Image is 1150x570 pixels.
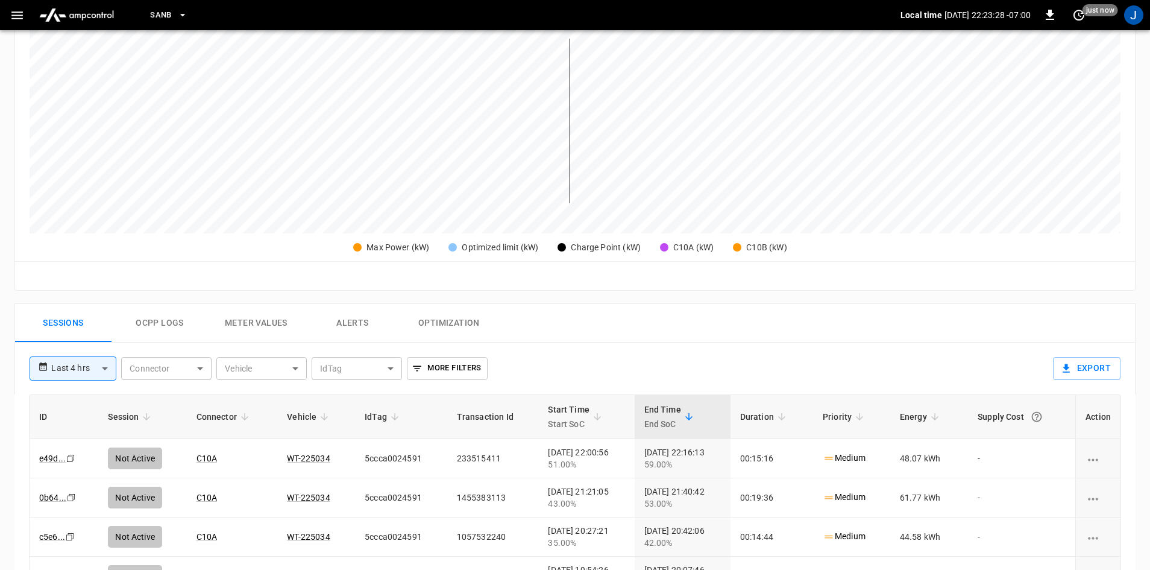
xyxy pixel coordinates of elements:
[644,486,721,510] div: [DATE] 21:40:42
[1026,406,1048,428] button: The cost of your charging session based on your supply rates
[1086,452,1111,464] div: charging session options
[644,402,697,431] span: End TimeEnd SoC
[30,395,98,439] th: ID
[447,395,539,439] th: Transaction Id
[150,8,172,22] span: SanB
[548,446,624,470] div: [DATE] 22:00:56
[548,498,624,510] div: 43.00%
[108,487,162,508] div: Not Active
[39,493,66,502] a: 0b64...
[644,498,721,510] div: 53.00%
[407,357,487,380] button: More Filters
[644,537,721,549] div: 42.00%
[731,518,813,557] td: 00:14:44
[548,402,589,431] div: Start Time
[108,526,162,548] div: Not Active
[66,491,78,504] div: copy
[548,525,624,549] div: [DATE] 20:27:21
[287,410,332,424] span: Vehicle
[944,9,1031,21] p: [DATE] 22:23:28 -07:00
[900,410,943,424] span: Energy
[823,410,867,424] span: Priority
[644,446,721,470] div: [DATE] 22:16:13
[823,491,866,504] p: Medium
[673,241,714,254] div: C10A (kW)
[196,493,218,502] a: C10A
[731,439,813,478] td: 00:15:16
[968,518,1075,557] td: -
[196,454,218,463] a: C10A
[740,410,790,424] span: Duration
[112,304,208,343] button: Ocpp logs
[196,532,218,542] a: C10A
[208,304,304,343] button: Meter Values
[1069,5,1089,25] button: set refresh interval
[287,493,330,502] a: WT-225034
[447,439,539,478] td: 233515411
[571,241,641,254] div: Charge Point (kW)
[39,454,66,463] a: e49d...
[64,530,77,543] div: copy
[108,410,154,424] span: Session
[108,448,162,469] div: Not Active
[39,532,65,542] a: c5e6...
[548,402,605,431] span: Start TimeStart SoC
[355,478,447,518] td: 5ccca0024591
[746,241,787,254] div: C10B (kW)
[15,304,112,343] button: Sessions
[644,458,721,470] div: 59.00%
[731,478,813,518] td: 00:19:36
[823,530,866,543] p: Medium
[978,406,1066,428] div: Supply Cost
[447,518,539,557] td: 1057532240
[145,4,192,27] button: SanB
[65,452,77,465] div: copy
[1075,395,1120,439] th: Action
[548,417,589,431] p: Start SoC
[1082,4,1118,16] span: just now
[365,410,403,424] span: IdTag
[51,357,116,380] div: Last 4 hrs
[447,478,539,518] td: 1455383113
[1053,357,1120,380] button: Export
[1086,531,1111,543] div: charging session options
[462,241,538,254] div: Optimized limit (kW)
[890,439,968,478] td: 48.07 kWh
[968,439,1075,478] td: -
[548,486,624,510] div: [DATE] 21:21:05
[1086,492,1111,504] div: charging session options
[548,537,624,549] div: 35.00%
[287,454,330,463] a: WT-225034
[401,304,497,343] button: Optimization
[196,410,253,424] span: Connector
[355,518,447,557] td: 5ccca0024591
[644,417,681,431] p: End SoC
[890,518,968,557] td: 44.58 kWh
[34,4,119,27] img: ampcontrol.io logo
[968,478,1075,518] td: -
[366,241,429,254] div: Max Power (kW)
[355,439,447,478] td: 5ccca0024591
[644,525,721,549] div: [DATE] 20:42:06
[287,532,330,542] a: WT-225034
[890,478,968,518] td: 61.77 kWh
[548,458,624,470] div: 51.00%
[644,402,681,431] div: End Time
[823,452,866,464] p: Medium
[900,9,942,21] p: Local time
[1124,5,1143,25] div: profile-icon
[304,304,401,343] button: Alerts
